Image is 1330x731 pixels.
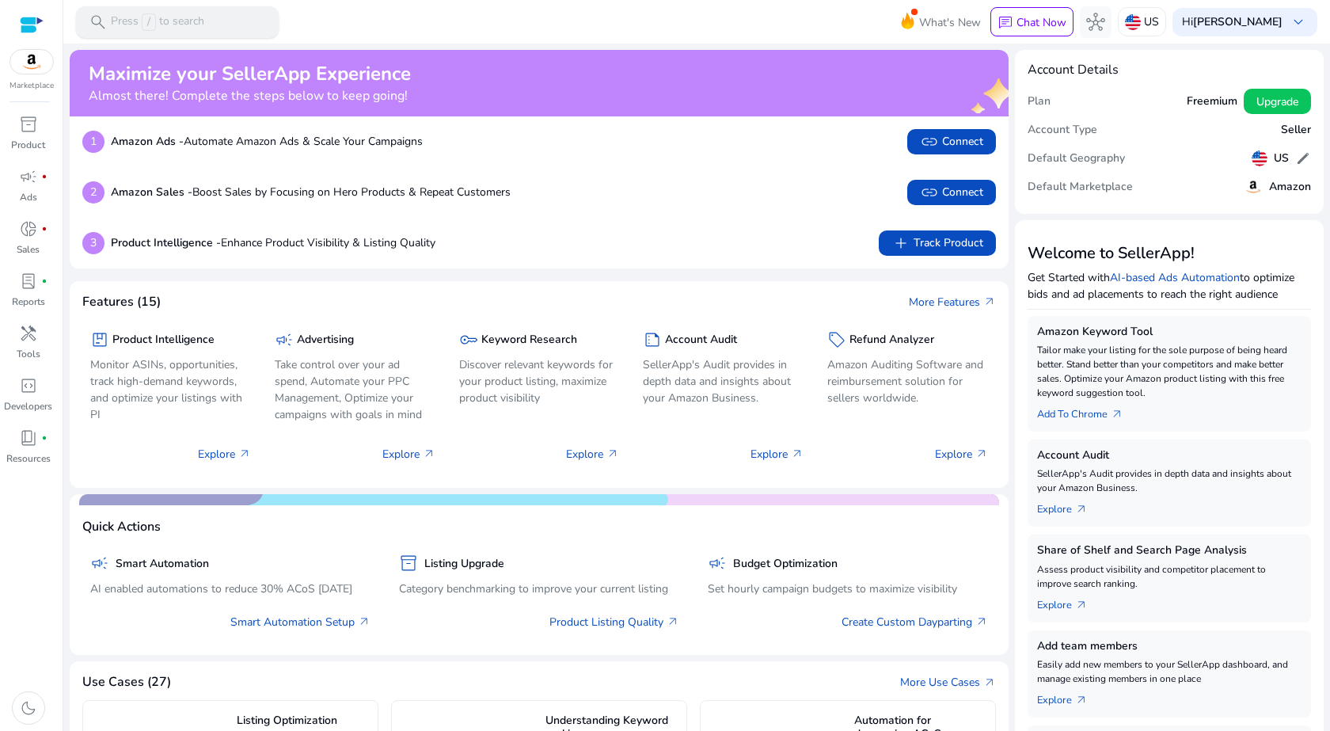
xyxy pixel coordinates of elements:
[275,330,294,349] span: campaign
[1252,150,1267,166] img: us.svg
[19,324,38,343] span: handyman
[1182,17,1282,28] p: Hi
[481,333,577,347] h5: Keyword Research
[399,581,679,597] p: Category benchmarking to improve your current listing
[17,242,40,257] p: Sales
[827,356,988,406] p: Amazon Auditing Software and reimbursement solution for sellers worldwide.
[89,89,411,104] h4: Almost there! Complete the steps below to keep going!
[1075,503,1088,516] span: arrow_outward
[116,558,209,571] h5: Smart Automation
[891,234,983,253] span: Track Product
[1289,13,1308,32] span: keyboard_arrow_down
[1028,152,1125,166] h5: Default Geography
[1244,177,1263,196] img: amazon.svg
[1080,6,1111,38] button: hub
[920,183,983,202] span: Connect
[111,13,204,31] p: Press to search
[111,133,423,150] p: Automate Amazon Ads & Scale Your Campaigns
[1281,124,1311,137] h5: Seller
[82,181,104,204] p: 2
[900,674,996,691] a: More Use Casesarrow_outward
[842,614,988,630] a: Create Custom Dayparting
[879,230,996,256] button: addTrack Product
[424,558,504,571] h5: Listing Upgrade
[1037,544,1301,558] h5: Share of Shelf and Search Page Analysis
[111,234,435,251] p: Enhance Product Visibility & Listing Quality
[1110,270,1240,285] a: AI-based Ads Automation
[41,278,47,284] span: fiber_manual_record
[1256,93,1298,110] span: Upgrade
[733,558,838,571] h5: Budget Optimization
[1295,150,1311,166] span: edit
[1028,124,1097,137] h5: Account Type
[111,184,511,200] p: Boost Sales by Focusing on Hero Products & Repeat Customers
[643,330,662,349] span: summarize
[459,356,620,406] p: Discover relevant keywords for your product listing, maximize product visibility
[1193,14,1282,29] b: [PERSON_NAME]
[606,447,619,460] span: arrow_outward
[1037,657,1301,686] p: Easily add new members to your SellerApp dashboard, and manage existing members in one place
[82,131,104,153] p: 1
[667,615,679,628] span: arrow_outward
[10,50,53,74] img: amazon.svg
[1037,466,1301,495] p: SellerApp's Audit provides in depth data and insights about your Amazon Business.
[9,80,54,92] p: Marketplace
[566,446,619,463] p: Explore
[1037,591,1100,613] a: Explorearrow_outward
[82,295,161,310] h4: Features (15)
[20,190,37,204] p: Ads
[82,232,104,254] p: 3
[90,554,109,573] span: campaign
[1037,495,1100,517] a: Explorearrow_outward
[4,399,52,413] p: Developers
[1037,343,1301,400] p: Tailor make your listing for the sole purpose of being heard better. Stand better than your compe...
[399,554,418,573] span: inventory_2
[230,614,370,630] a: Smart Automation Setup
[82,520,161,535] h4: Quick Actions
[1037,686,1100,708] a: Explorearrow_outward
[111,185,192,200] b: Amazon Sales -
[19,272,38,291] span: lab_profile
[1086,13,1105,32] span: hub
[6,451,51,466] p: Resources
[358,615,370,628] span: arrow_outward
[41,435,47,441] span: fiber_manual_record
[891,234,910,253] span: add
[907,129,996,154] button: linkConnect
[975,615,988,628] span: arrow_outward
[983,295,996,308] span: arrow_outward
[1037,400,1136,422] a: Add To Chrome
[112,333,215,347] h5: Product Intelligence
[41,226,47,232] span: fiber_manual_record
[1125,14,1141,30] img: us.svg
[1037,326,1301,339] h5: Amazon Keyword Tool
[549,614,679,630] a: Product Listing Quality
[919,9,981,36] span: What's New
[1028,181,1133,194] h5: Default Marketplace
[423,447,435,460] span: arrow_outward
[297,333,354,347] h5: Advertising
[19,219,38,238] span: donut_small
[1269,181,1311,194] h5: Amazon
[665,333,737,347] h5: Account Audit
[975,447,988,460] span: arrow_outward
[19,167,38,186] span: campaign
[920,132,983,151] span: Connect
[89,13,108,32] span: search
[19,428,38,447] span: book_4
[1111,408,1123,421] span: arrow_outward
[708,581,988,597] p: Set hourly campaign budgets to maximize visibility
[935,446,988,463] p: Explore
[909,294,996,310] a: More Featuresarrow_outward
[708,554,727,573] span: campaign
[12,295,45,309] p: Reports
[459,330,478,349] span: key
[1244,89,1311,114] button: Upgrade
[90,581,370,597] p: AI enabled automations to reduce 30% ACoS [DATE]
[997,15,1013,31] span: chat
[1144,8,1159,36] p: US
[1037,562,1301,591] p: Assess product visibility and competitor placement to improve search ranking.
[827,330,846,349] span: sell
[920,183,939,202] span: link
[19,699,38,718] span: dark_mode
